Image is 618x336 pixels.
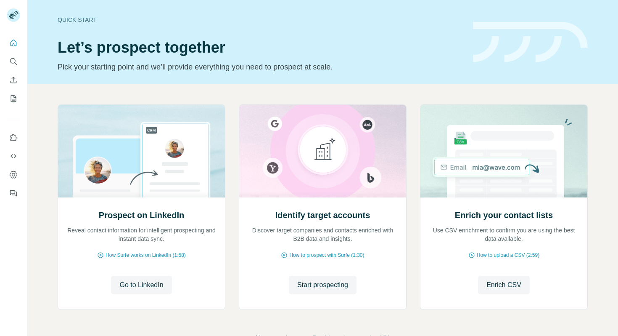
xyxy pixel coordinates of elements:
p: Use CSV enrichment to confirm you are using the best data available. [429,226,579,243]
button: Enrich CSV [478,276,530,294]
h2: Identify target accounts [275,209,370,221]
button: Start prospecting [289,276,357,294]
div: Quick start [58,16,463,24]
button: Quick start [7,35,20,51]
span: How to prospect with Surfe (1:30) [289,251,364,259]
img: banner [473,22,588,63]
button: Use Surfe API [7,149,20,164]
span: Go to LinkedIn [119,280,163,290]
button: Dashboard [7,167,20,182]
h2: Prospect on LinkedIn [99,209,184,221]
h2: Enrich your contact lists [455,209,553,221]
span: How Surfe works on LinkedIn (1:58) [106,251,186,259]
p: Pick your starting point and we’ll provide everything you need to prospect at scale. [58,61,463,73]
button: Search [7,54,20,69]
button: Go to LinkedIn [111,276,172,294]
p: Reveal contact information for intelligent prospecting and instant data sync. [66,226,217,243]
img: Enrich your contact lists [420,105,588,197]
button: Use Surfe on LinkedIn [7,130,20,145]
span: Start prospecting [297,280,348,290]
span: How to upload a CSV (2:59) [477,251,539,259]
button: Feedback [7,186,20,201]
img: Identify target accounts [239,105,407,197]
span: Enrich CSV [486,280,521,290]
img: Prospect on LinkedIn [58,105,225,197]
button: Enrich CSV [7,72,20,88]
h1: Let’s prospect together [58,39,463,56]
p: Discover target companies and contacts enriched with B2B data and insights. [248,226,398,243]
button: My lists [7,91,20,106]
